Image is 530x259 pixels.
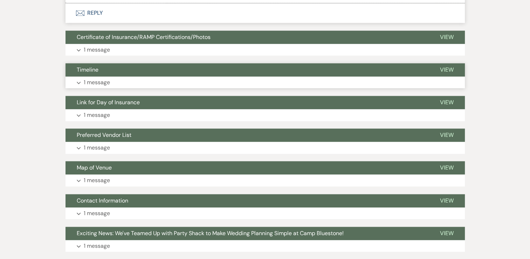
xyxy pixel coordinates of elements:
button: View [429,227,465,240]
span: Timeline [77,66,98,73]
span: View [440,230,454,237]
span: View [440,33,454,41]
button: 1 message [66,109,465,121]
span: View [440,164,454,171]
button: Certificate of Insurance/RAMP Certifications/Photos [66,31,429,44]
button: 1 message [66,240,465,252]
button: View [429,194,465,207]
button: Link for Day of Insurance [66,96,429,109]
span: View [440,197,454,204]
span: View [440,66,454,73]
p: 1 message [84,176,110,185]
p: 1 message [84,78,110,87]
button: View [429,161,465,174]
p: 1 message [84,241,110,251]
p: 1 message [84,143,110,152]
button: View [429,31,465,44]
button: View [429,96,465,109]
button: 1 message [66,77,465,88]
button: Reply [66,3,465,23]
button: Exciting News: We've Teamed Up with Party Shack to Make Wedding Planning Simple at Camp Bluestone! [66,227,429,240]
p: 1 message [84,45,110,54]
button: Preferred Vendor List [66,128,429,142]
span: Exciting News: We've Teamed Up with Party Shack to Make Wedding Planning Simple at Camp Bluestone! [77,230,344,237]
button: View [429,63,465,77]
span: Map of Venue [77,164,112,171]
span: Link for Day of Insurance [77,99,140,106]
span: Certificate of Insurance/RAMP Certifications/Photos [77,33,211,41]
span: Contact Information [77,197,128,204]
button: Timeline [66,63,429,77]
span: View [440,131,454,139]
button: 1 message [66,44,465,56]
span: View [440,99,454,106]
p: 1 message [84,111,110,120]
p: 1 message [84,209,110,218]
button: 1 message [66,174,465,186]
span: Preferred Vendor List [77,131,131,139]
button: 1 message [66,207,465,219]
button: 1 message [66,142,465,154]
button: Contact Information [66,194,429,207]
button: View [429,128,465,142]
button: Map of Venue [66,161,429,174]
